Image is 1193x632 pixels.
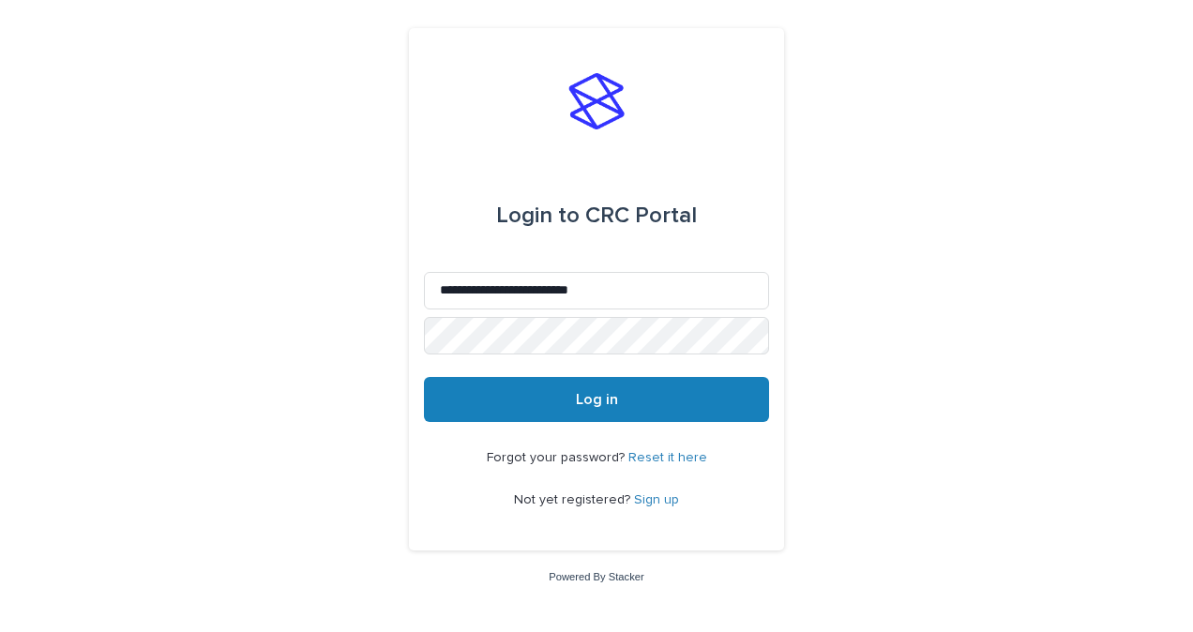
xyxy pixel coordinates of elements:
[634,493,679,506] a: Sign up
[576,392,618,407] span: Log in
[496,189,697,242] div: CRC Portal
[568,73,625,129] img: stacker-logo-s-only.png
[424,377,769,422] button: Log in
[487,451,628,464] span: Forgot your password?
[496,204,580,227] span: Login to
[628,451,707,464] a: Reset it here
[514,493,634,506] span: Not yet registered?
[549,571,643,582] a: Powered By Stacker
